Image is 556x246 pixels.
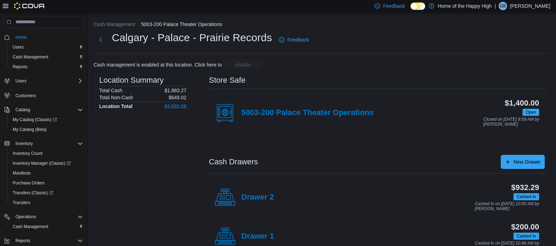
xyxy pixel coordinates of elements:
[513,158,541,165] span: New Drawer
[13,180,45,186] span: Purchase Orders
[10,125,50,134] a: My Catalog (Beta)
[1,76,86,86] button: Users
[94,33,108,47] button: Next
[276,33,312,47] a: Feedback
[511,223,539,231] h3: $200.00
[1,105,86,115] button: Catalog
[1,212,86,222] button: Operations
[10,115,60,124] a: My Catalog (Classic)
[13,236,33,245] button: Reports
[523,109,539,116] span: Open
[94,21,135,27] button: Cash Management
[13,64,27,70] span: Reports
[13,54,48,60] span: Cash Management
[14,2,45,10] img: Cova
[99,103,133,109] h4: Location Total
[483,117,539,127] p: Closed on [DATE] 9:59 AM by [PERSON_NAME]
[1,236,86,246] button: Reports
[13,151,43,156] span: Inventory Count
[10,159,74,168] a: Inventory Manager (Classic)
[99,95,133,100] h6: Total Non-Cash
[10,53,51,61] a: Cash Management
[141,21,222,27] button: 5003-200 Palace Theater Operations
[10,179,47,187] a: Purchase Orders
[1,32,86,42] button: Home
[10,198,33,207] a: Transfers
[13,44,24,50] span: Users
[1,90,86,100] button: Customers
[499,2,507,10] div: Gray Bonato
[287,36,309,43] span: Feedback
[13,200,30,206] span: Transfers
[501,155,545,169] button: New Drawer
[526,109,536,115] span: Open
[241,193,274,202] h4: Drawer 2
[494,2,496,10] p: |
[7,52,86,62] button: Cash Management
[13,224,48,229] span: Cash Management
[7,42,86,52] button: Users
[7,198,86,208] button: Transfers
[165,88,186,93] p: $1,883.27
[7,125,86,134] button: My Catalog (Beta)
[438,2,492,10] p: Home of the Happy High
[241,108,373,118] h4: 5003-200 Palace Theater Operations
[13,117,57,122] span: My Catalog (Classic)
[209,76,245,84] h3: Store Safe
[165,103,186,109] h4: $2,532.29
[505,99,539,107] h3: $1,400.00
[517,233,536,239] span: Cashed In
[7,158,86,168] a: Inventory Manager (Classic)
[7,62,86,72] button: Reports
[13,190,53,196] span: Transfers (Classic)
[7,178,86,188] button: Purchase Orders
[511,183,539,192] h3: $932.29
[13,33,30,42] a: Home
[209,158,258,166] h3: Cash Drawers
[99,76,164,84] h3: Location Summary
[99,88,122,93] h6: Total Cash
[15,238,30,244] span: Reports
[410,2,425,10] input: Dark Mode
[13,92,39,100] a: Customers
[517,194,536,200] span: Cashed In
[7,188,86,198] a: Transfers (Classic)
[10,222,51,231] a: Cash Management
[513,233,539,240] span: Cashed In
[15,34,27,40] span: Home
[241,232,274,241] h4: Drawer 1
[15,107,30,113] span: Catalog
[10,149,45,158] a: Inventory Count
[15,93,36,99] span: Customers
[13,77,29,85] button: Users
[235,61,251,68] span: disable
[510,2,550,10] p: [PERSON_NAME]
[13,106,33,114] button: Catalog
[94,21,550,29] nav: An example of EuiBreadcrumbs
[7,168,86,178] button: Manifests
[94,62,222,68] p: Cash management is enabled at this location. Click here to
[15,214,36,220] span: Operations
[7,149,86,158] button: Inventory Count
[500,2,506,10] span: GB
[168,95,186,100] p: $649.02
[13,170,31,176] span: Manifests
[13,139,36,148] button: Inventory
[15,141,33,146] span: Inventory
[10,189,56,197] a: Transfers (Classic)
[10,63,30,71] a: Reports
[1,139,86,149] button: Inventory
[223,59,263,70] button: disable
[112,31,272,45] h1: Calgary - Palace - Prairie Records
[13,160,71,166] span: Inventory Manager (Classic)
[10,43,26,51] a: Users
[383,2,404,10] span: Feedback
[13,127,47,132] span: My Catalog (Beta)
[15,78,26,84] span: Users
[7,222,86,232] button: Cash Management
[475,202,539,211] p: Cashed In on [DATE] 10:00 AM by [PERSON_NAME]
[513,193,539,200] span: Cashed In
[10,169,33,177] a: Manifests
[13,213,39,221] button: Operations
